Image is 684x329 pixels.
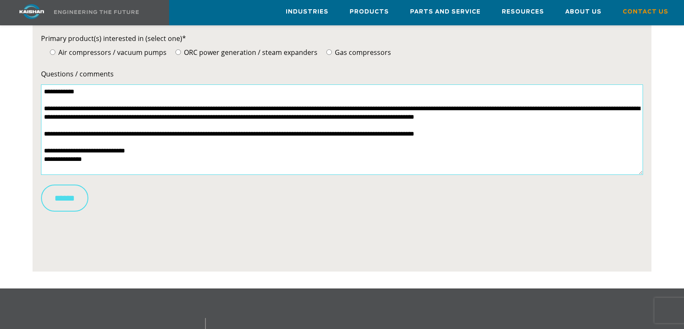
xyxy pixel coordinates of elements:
a: Industries [286,0,328,23]
a: Products [350,0,389,23]
span: Parts and Service [410,7,481,17]
input: ORC power generation / steam expanders [175,49,181,55]
span: Air compressors / vacuum pumps [57,48,167,57]
span: Gas compressors [333,48,391,57]
input: Air compressors / vacuum pumps [50,49,55,55]
span: Contact Us [623,7,668,17]
span: Resources [502,7,544,17]
input: Gas compressors [326,49,332,55]
span: Products [350,7,389,17]
img: Engineering the future [54,10,139,14]
a: Parts and Service [410,0,481,23]
span: Industries [286,7,328,17]
a: About Us [565,0,602,23]
a: Resources [502,0,544,23]
a: Contact Us [623,0,668,23]
label: Questions / comments [41,68,643,80]
span: About Us [565,7,602,17]
span: ORC power generation / steam expanders [182,48,317,57]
